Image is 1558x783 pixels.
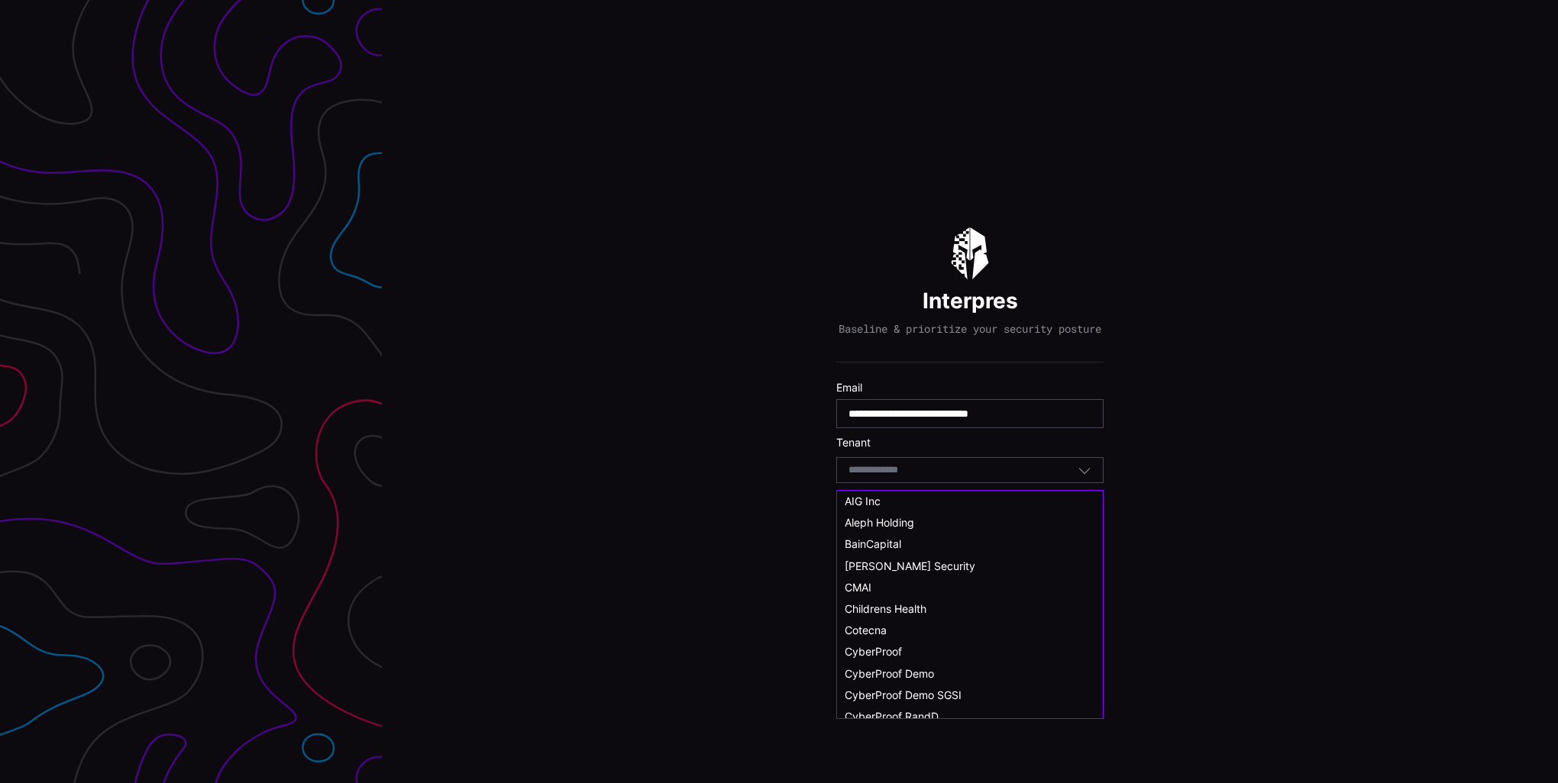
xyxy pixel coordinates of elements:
[845,581,871,594] span: CMAI
[923,287,1018,314] h1: Interpres
[845,516,914,529] span: Aleph Holding
[845,537,901,550] span: BainCapital
[845,645,902,658] span: CyberProof
[845,623,887,636] span: Cotecna
[845,602,926,615] span: Childrens Health
[845,710,939,723] span: CyberProof RandD
[845,667,934,680] span: CyberProof Demo
[836,381,1104,395] label: Email
[845,495,881,507] span: AIG Inc
[839,322,1101,336] p: Baseline & prioritize your security posture
[1078,463,1091,477] button: Toggle options menu
[836,436,1104,449] label: Tenant
[845,688,962,701] span: CyberProof Demo SGSI
[845,559,975,572] span: [PERSON_NAME] Security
